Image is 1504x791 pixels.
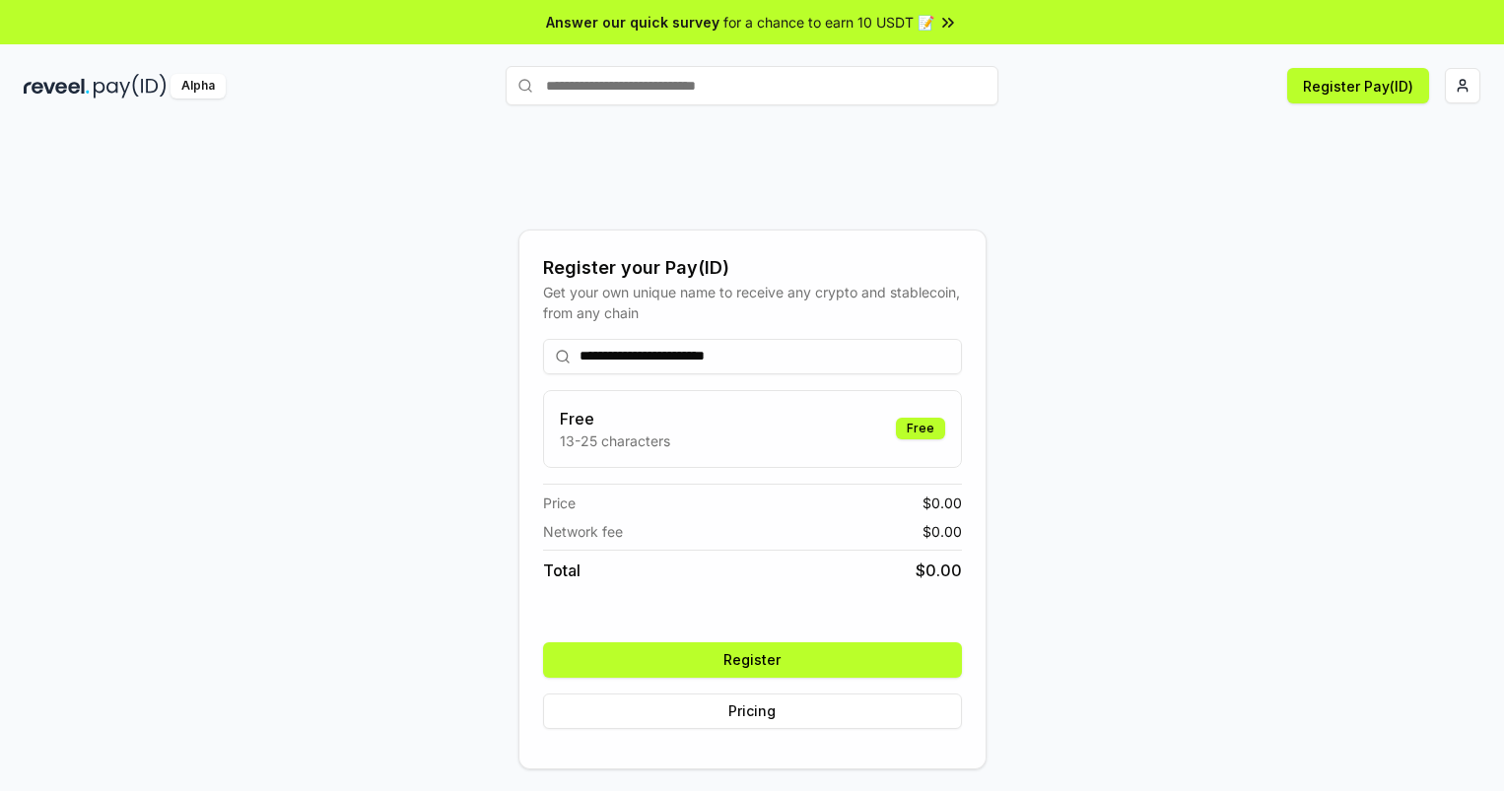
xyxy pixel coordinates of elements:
[896,418,945,439] div: Free
[560,407,670,430] h3: Free
[1287,68,1429,103] button: Register Pay(ID)
[543,254,962,282] div: Register your Pay(ID)
[94,74,167,99] img: pay_id
[723,12,934,33] span: for a chance to earn 10 USDT 📝
[543,559,581,582] span: Total
[171,74,226,99] div: Alpha
[923,493,962,513] span: $ 0.00
[916,559,962,582] span: $ 0.00
[923,521,962,542] span: $ 0.00
[24,74,90,99] img: reveel_dark
[543,693,962,729] button: Pricing
[543,521,623,542] span: Network fee
[546,12,719,33] span: Answer our quick survey
[560,430,670,451] p: 13-25 characters
[543,493,576,513] span: Price
[543,642,962,678] button: Register
[543,282,962,323] div: Get your own unique name to receive any crypto and stablecoin, from any chain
